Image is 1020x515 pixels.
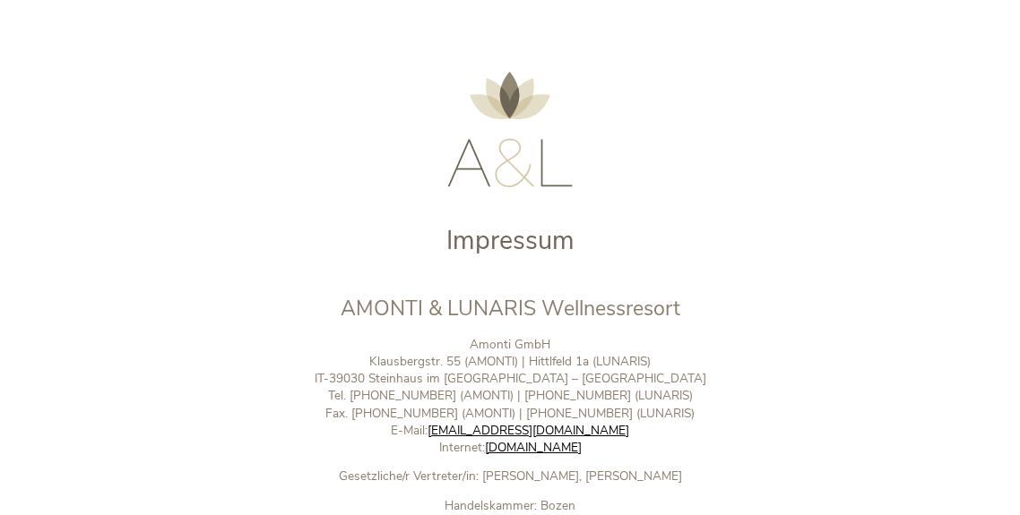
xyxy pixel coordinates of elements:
[428,422,629,439] a: [EMAIL_ADDRESS][DOMAIN_NAME]
[485,439,582,456] a: [DOMAIN_NAME]
[341,295,680,322] span: AMONTI & LUNARIS Wellnessresort
[339,468,682,485] b: Gesetzliche/r Vertreter/in: [PERSON_NAME], [PERSON_NAME]
[447,72,573,187] img: AMONTI & LUNARIS Wellnessresort
[211,336,809,455] p: Amonti GmbH Klausbergstr. 55 (AMONTI) | Hittlfeld 1a (LUNARIS) IT-39030 Steinhaus im [GEOGRAPHIC_...
[446,223,575,258] span: Impressum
